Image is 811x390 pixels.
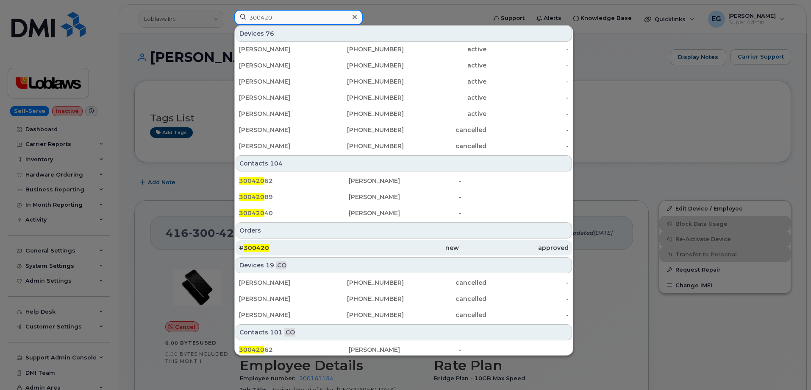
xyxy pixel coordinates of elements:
[486,45,569,53] div: -
[284,328,295,337] span: .CO
[459,345,569,354] div: -
[239,209,349,217] div: 40
[322,45,404,53] div: [PHONE_NUMBER]
[236,25,572,42] div: Devices
[322,295,404,303] div: [PHONE_NUMBER]
[486,295,569,303] div: -
[239,177,264,185] span: 300420
[236,291,572,306] a: [PERSON_NAME][PHONE_NUMBER]cancelled-
[486,142,569,150] div: -
[236,342,572,357] a: 30042062[PERSON_NAME]-
[239,177,349,185] div: 62
[236,189,572,205] a: 30042089[PERSON_NAME]-
[236,58,572,73] a: [PERSON_NAME][PHONE_NUMBER]active-
[486,77,569,86] div: -
[239,193,264,201] span: 300420
[244,244,269,252] span: 300420
[322,61,404,70] div: [PHONE_NUMBER]
[239,93,322,102] div: [PERSON_NAME]
[276,261,286,269] span: .CO
[404,126,486,134] div: cancelled
[236,138,572,154] a: [PERSON_NAME][PHONE_NUMBER]cancelled-
[349,345,458,354] div: [PERSON_NAME]
[236,173,572,188] a: 30042062[PERSON_NAME]-
[322,77,404,86] div: [PHONE_NUMBER]
[236,240,572,255] a: #300420newapproved
[349,177,458,185] div: [PERSON_NAME]
[239,209,264,217] span: 300420
[322,109,404,118] div: [PHONE_NUMBER]
[404,77,486,86] div: active
[239,142,322,150] div: [PERSON_NAME]
[236,90,572,105] a: [PERSON_NAME][PHONE_NUMBER]active-
[236,42,572,57] a: [PERSON_NAME][PHONE_NUMBER]active-
[486,109,569,118] div: -
[404,93,486,102] div: active
[404,278,486,287] div: cancelled
[239,278,322,287] div: [PERSON_NAME]
[239,61,322,70] div: [PERSON_NAME]
[459,193,569,201] div: -
[270,159,283,168] span: 104
[459,244,569,252] div: approved
[239,193,349,201] div: 89
[459,177,569,185] div: -
[486,311,569,319] div: -
[322,126,404,134] div: [PHONE_NUMBER]
[270,328,283,337] span: 101
[486,126,569,134] div: -
[349,193,458,201] div: [PERSON_NAME]
[239,77,322,86] div: [PERSON_NAME]
[404,142,486,150] div: cancelled
[236,122,572,137] a: [PERSON_NAME][PHONE_NUMBER]cancelled-
[236,324,572,340] div: Contacts
[236,106,572,121] a: [PERSON_NAME][PHONE_NUMBER]active-
[239,346,264,354] span: 300420
[236,222,572,238] div: Orders
[239,345,349,354] div: 62
[236,257,572,273] div: Devices
[349,244,458,252] div: new
[404,61,486,70] div: active
[239,311,322,319] div: [PERSON_NAME]
[236,275,572,290] a: [PERSON_NAME][PHONE_NUMBER]cancelled-
[404,45,486,53] div: active
[266,261,274,269] span: 19
[239,244,349,252] div: #
[236,307,572,323] a: [PERSON_NAME][PHONE_NUMBER]cancelled-
[266,29,274,38] span: 76
[239,295,322,303] div: [PERSON_NAME]
[404,311,486,319] div: cancelled
[239,109,322,118] div: [PERSON_NAME]
[404,109,486,118] div: active
[236,155,572,171] div: Contacts
[404,295,486,303] div: cancelled
[486,278,569,287] div: -
[486,93,569,102] div: -
[322,278,404,287] div: [PHONE_NUMBER]
[236,74,572,89] a: [PERSON_NAME][PHONE_NUMBER]active-
[322,142,404,150] div: [PHONE_NUMBER]
[322,93,404,102] div: [PHONE_NUMBER]
[322,311,404,319] div: [PHONE_NUMBER]
[239,45,322,53] div: [PERSON_NAME]
[239,126,322,134] div: [PERSON_NAME]
[236,205,572,221] a: 30042040[PERSON_NAME]-
[486,61,569,70] div: -
[459,209,569,217] div: -
[349,209,458,217] div: [PERSON_NAME]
